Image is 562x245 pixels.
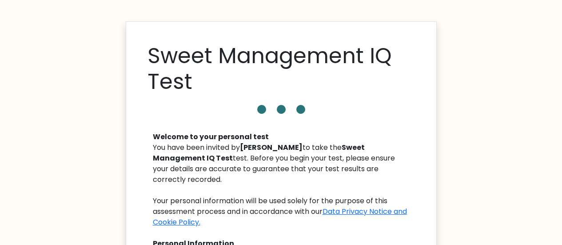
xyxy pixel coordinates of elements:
b: [PERSON_NAME] [240,142,303,153]
b: Sweet Management IQ Test [153,142,365,163]
a: Data Privacy Notice and Cookie Policy. [153,206,407,227]
h1: Sweet Management IQ Test [147,43,415,94]
div: Welcome to your personal test [153,132,410,142]
div: You have been invited by to take the test. Before you begin your test, please ensure your details... [153,142,410,228]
